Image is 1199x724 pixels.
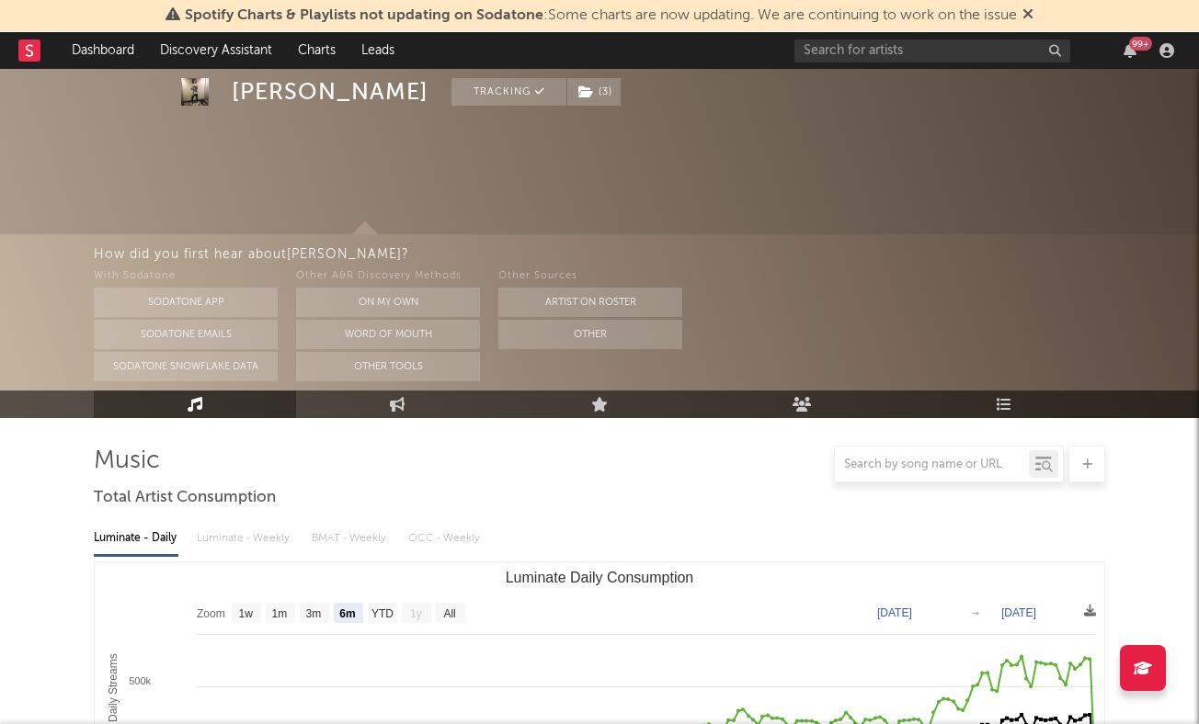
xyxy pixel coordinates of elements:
text: → [970,606,981,619]
text: 1m [272,607,288,620]
input: Search by song name or URL [835,458,1029,472]
button: Sodatone App [94,288,278,317]
text: 500k [129,675,151,686]
input: Search for artists [794,40,1070,62]
button: Artist on Roster [498,288,682,317]
span: ( 3 ) [566,78,622,106]
button: 99+ [1124,43,1136,58]
text: [DATE] [877,606,912,619]
text: 1w [239,607,254,620]
text: [DATE] [1001,606,1036,619]
text: 3m [306,607,322,620]
div: [PERSON_NAME] [232,78,428,106]
text: Zoom [197,607,225,620]
span: Total Artist Consumption [94,487,276,509]
a: Discovery Assistant [147,32,285,69]
button: Sodatone Emails [94,320,278,349]
a: Charts [285,32,348,69]
button: On My Own [296,288,480,317]
button: Other Tools [296,352,480,381]
button: Other [498,320,682,349]
div: With Sodatone [94,266,278,288]
text: 1y [410,607,422,620]
div: Luminate - Daily [94,523,178,554]
span: Spotify Charts & Playlists not updating on Sodatone [185,8,543,23]
button: (3) [567,78,621,106]
text: Luminate Daily Consumption [506,570,694,585]
a: Leads [348,32,407,69]
div: Other Sources [498,266,682,288]
text: All [443,607,455,620]
button: Tracking [451,78,566,106]
text: 6m [339,607,355,620]
div: Other A&R Discovery Methods [296,266,480,288]
div: How did you first hear about [PERSON_NAME] ? [94,243,1199,266]
span: : Some charts are now updating. We are continuing to work on the issue [185,8,1017,23]
button: Sodatone Snowflake Data [94,352,278,381]
span: Dismiss [1022,8,1033,23]
a: Dashboard [59,32,147,69]
button: Word Of Mouth [296,320,480,349]
text: YTD [371,607,394,620]
div: 99 + [1129,37,1152,51]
